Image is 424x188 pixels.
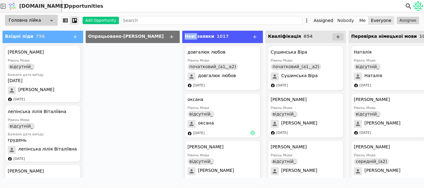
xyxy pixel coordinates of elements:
[187,144,223,150] div: [PERSON_NAME]
[359,83,371,88] div: [DATE]
[8,137,78,143] div: грудень
[198,72,236,81] span: довгалюк любов
[18,86,54,94] span: [PERSON_NAME]
[397,17,419,24] button: Assignee
[354,83,358,88] img: facebook.svg
[8,63,35,70] div: відсутній_
[268,46,344,90] div: Сушинська ВіраРівень Мовипочатковий_(а1,_а2)Сушинська Віра[DATE]
[354,63,381,70] div: відсутній_
[271,63,321,70] div: початковий_(а1,_а2)
[271,144,307,150] div: [PERSON_NAME]
[364,72,382,81] span: Наталія
[271,96,307,103] div: [PERSON_NAME]
[8,177,29,182] div: Рівень Мови
[8,132,78,137] div: Бажана дата виїзду
[8,58,29,63] div: Рівень Мови
[121,16,302,25] input: Search
[8,123,35,129] div: відсутній_
[193,131,205,136] div: [DATE]
[13,97,25,102] div: [DATE]
[313,16,333,25] div: Assigned
[354,144,390,150] div: [PERSON_NAME]
[8,157,12,161] img: facebook.svg
[198,120,214,128] span: оксана
[368,16,394,25] button: Everyone
[62,2,103,10] h2: Opportunities
[354,153,376,158] div: Рівень Мови
[8,118,29,123] div: Рівень Мови
[187,96,203,103] div: оксана
[276,130,288,136] div: [DATE]
[193,83,205,88] div: [DATE]
[271,58,292,63] div: Рівень Мови
[185,46,260,90] div: довгалюк любовРівень Мовипочатковий_(а1,_а2)довгалюк любов[DATE]
[187,63,238,70] div: початковий_(а1,_а2)
[354,158,389,165] div: середній_(а2)
[354,49,372,55] div: Наталія
[8,72,78,78] div: Бажана дата виїзду
[187,111,214,117] div: відсутній_
[88,34,164,39] span: Опрацьовано-[PERSON_NAME]
[364,120,400,128] span: [PERSON_NAME]
[250,130,255,135] img: Ан
[354,58,376,63] div: Рівень Мови
[359,130,371,136] div: [DATE]
[8,97,12,102] img: facebook.svg
[281,72,318,81] span: Сушинська Віра
[187,83,192,88] img: facebook.svg
[8,168,44,174] div: [PERSON_NAME]
[6,0,62,12] a: [DOMAIN_NAME]
[351,34,417,39] span: Перевірка німецької мови
[413,2,423,11] img: fd4630185765f275fc86a5896eb00c8f
[268,93,344,138] div: [PERSON_NAME]Рівень Мовивідсутній_[PERSON_NAME][DATE]
[271,158,298,165] div: відсутній_
[354,131,358,135] img: facebook.svg
[187,58,209,63] div: Рівень Мови
[5,46,81,103] div: [PERSON_NAME]Рівень Мовивідсутній_Бажана дата виїзду[DATE][PERSON_NAME][DATE]
[271,153,292,158] div: Рівень Мови
[271,111,298,117] div: відсутній_
[198,167,234,175] span: [PERSON_NAME]
[271,49,307,55] div: Сушинська Віра
[5,105,81,162] div: лепінська лілія ВіталіївнаРівень Мовивідсутній_Бажана дата виїздугруденьлепінська лілія Віталіївн...
[13,156,25,162] div: [DATE]
[357,16,368,25] button: Me
[304,34,313,39] span: 654
[187,158,214,165] div: відсутній_
[281,120,317,128] span: [PERSON_NAME]
[354,106,376,111] div: Рівень Мови
[187,106,209,111] div: Рівень Мови
[7,0,17,12] img: Logo
[187,49,225,55] div: довгалюк любов
[271,83,275,88] img: facebook.svg
[335,16,357,25] button: Nobody
[354,111,381,117] div: відсутній_
[185,93,260,138] div: оксанаРівень Мовивідсутній_оксана[DATE]Ан
[354,96,390,103] div: [PERSON_NAME]
[8,49,44,55] div: [PERSON_NAME]
[185,34,214,39] span: Нові заявки
[185,140,260,185] div: [PERSON_NAME]Рівень Мовивідсутній_[PERSON_NAME][DATE]
[8,77,78,84] div: [DATE]
[276,178,288,183] div: [DATE]
[268,140,344,185] div: [PERSON_NAME]Рівень Мовивідсутній_[PERSON_NAME][DATE]
[83,17,119,24] button: Add Opportunity
[276,83,288,88] div: [DATE]
[281,167,317,175] span: [PERSON_NAME]
[364,167,400,175] span: [PERSON_NAME]
[217,34,229,39] span: 1017
[36,34,45,39] span: 756
[187,153,209,158] div: Рівень Мови
[8,108,66,115] div: лепінська лілія Віталіївна
[5,15,58,26] div: Головна лійка
[271,106,292,111] div: Рівень Мови
[79,17,119,24] a: Add Opportunity
[193,178,205,183] div: [DATE]
[18,146,77,154] span: лепінська лілія Віталіївна
[271,131,275,135] img: facebook.svg
[187,131,192,136] img: facebook.svg
[359,178,371,183] div: [DATE]
[5,34,33,39] span: Вхідні ліди
[268,34,301,39] span: Кваліфікація
[19,2,66,10] span: [DOMAIN_NAME]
